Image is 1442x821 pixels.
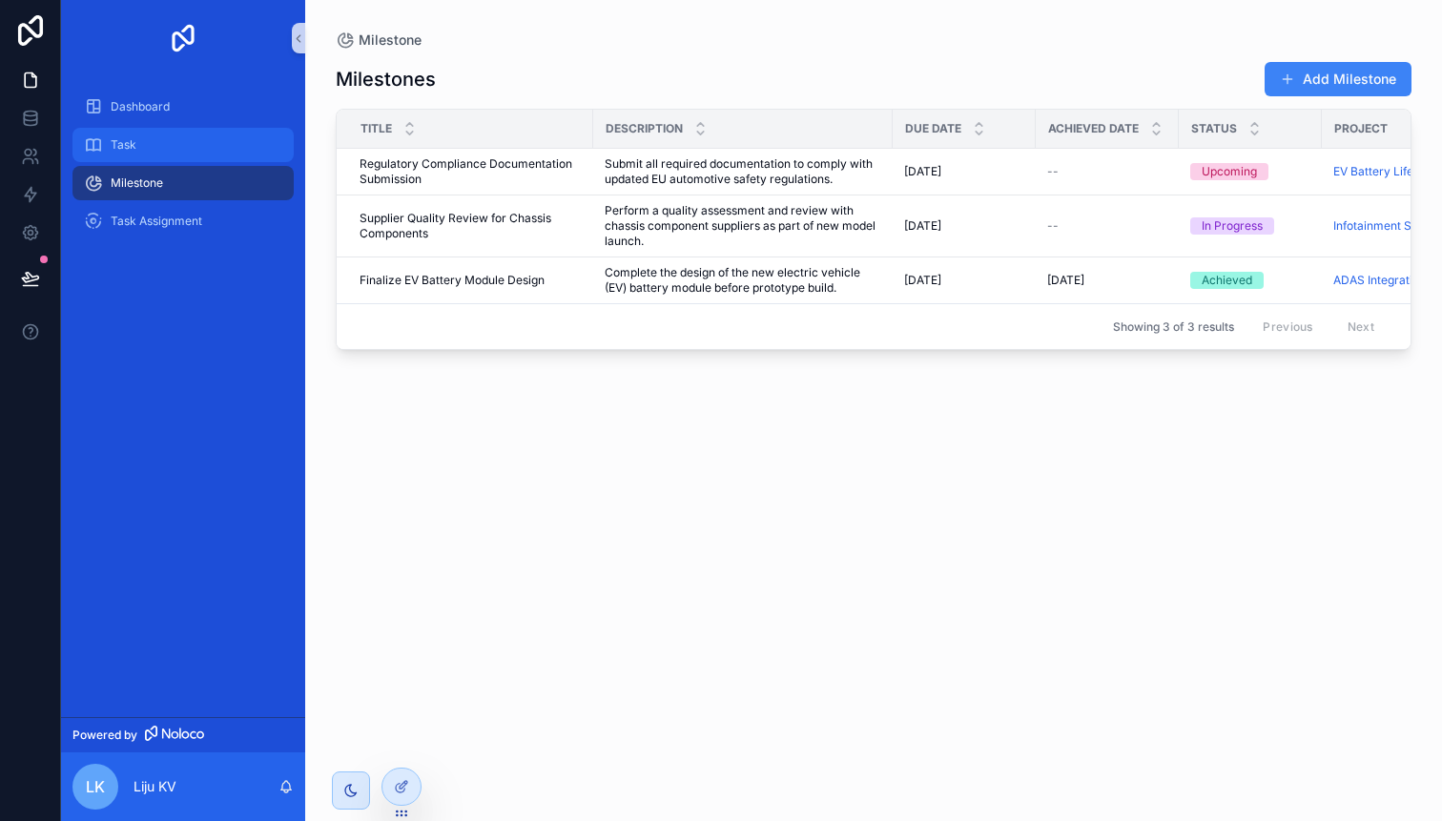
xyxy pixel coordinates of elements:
[360,121,392,136] span: Title
[1047,273,1167,288] a: [DATE]
[1048,121,1139,136] span: Achieved Date
[1047,218,1167,234] a: --
[1190,272,1310,289] a: Achieved
[1113,319,1234,335] span: Showing 3 of 3 results
[360,211,582,241] a: Supplier Quality Review for Chassis Components
[72,204,294,238] a: Task Assignment
[72,166,294,200] a: Milestone
[111,99,170,114] span: Dashboard
[111,214,202,229] span: Task Assignment
[61,76,305,263] div: scrollable content
[904,164,941,179] span: [DATE]
[605,156,881,187] a: Submit all required documentation to comply with updated EU automotive safety regulations.
[86,775,105,798] span: LK
[1202,217,1263,235] div: In Progress
[72,128,294,162] a: Task
[1334,121,1388,136] span: Project
[1190,217,1310,235] a: In Progress
[359,31,422,50] span: Milestone
[111,175,163,191] span: Milestone
[72,90,294,124] a: Dashboard
[1047,164,1167,179] a: --
[72,728,137,743] span: Powered by
[360,273,545,288] span: Finalize EV Battery Module Design
[904,218,941,234] span: [DATE]
[1047,218,1059,234] span: --
[1047,164,1059,179] span: --
[1190,163,1310,180] a: Upcoming
[1202,272,1252,289] div: Achieved
[360,156,582,187] a: Regulatory Compliance Documentation Submission
[336,66,436,92] h1: Milestones
[61,717,305,752] a: Powered by
[904,164,1024,179] a: [DATE]
[1202,163,1257,180] div: Upcoming
[905,121,961,136] span: Due Date
[168,23,198,53] img: App logo
[360,273,582,288] a: Finalize EV Battery Module Design
[605,265,881,296] a: Complete the design of the new electric vehicle (EV) battery module before prototype build.
[336,31,422,50] a: Milestone
[904,218,1024,234] a: [DATE]
[111,137,136,153] span: Task
[605,203,881,249] a: Perform a quality assessment and review with chassis component suppliers as part of new model lau...
[606,121,683,136] span: Description
[1265,62,1411,96] button: Add Milestone
[1191,121,1237,136] span: Status
[904,273,1024,288] a: [DATE]
[1047,273,1084,288] span: [DATE]
[134,777,176,796] p: Liju KV
[904,273,941,288] span: [DATE]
